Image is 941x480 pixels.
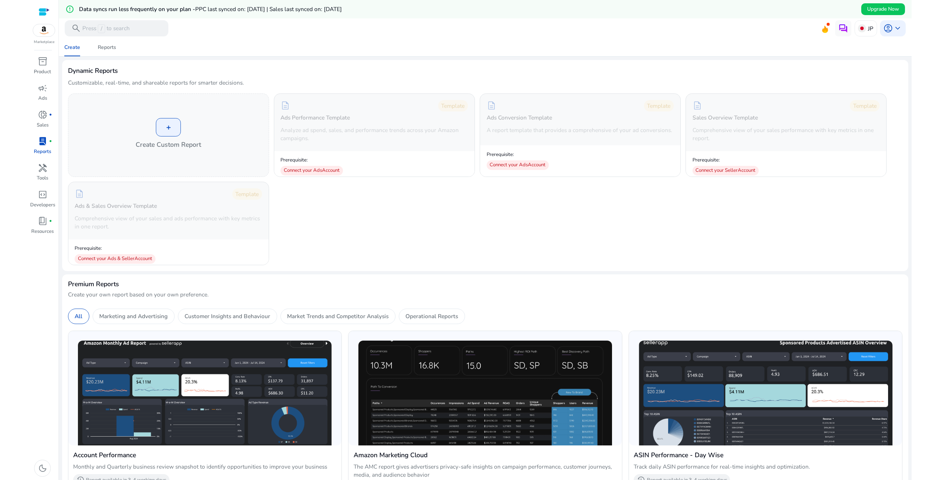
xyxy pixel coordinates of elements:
h4: ASIN Performance - Day Wise [634,450,897,460]
img: jp.svg [858,24,866,32]
p: Press to search [82,24,130,33]
p: Sales [37,122,49,129]
a: book_4fiber_manual_recordResources [29,215,56,241]
p: Prerequisite: [693,157,759,164]
a: lab_profilefiber_manual_recordReports [29,135,56,161]
span: account_circle [883,24,893,33]
a: campaignAds [29,82,56,108]
p: All [75,312,82,320]
span: book_4 [38,216,47,226]
h4: Account Performance [73,450,337,460]
a: inventory_2Product [29,55,56,82]
p: Market Trends and Competitor Analysis [287,312,389,320]
p: Operational Reports [405,312,458,320]
p: Track daily ASIN performance for real-time insights and optimization. [634,463,897,471]
span: PPC last synced on: [DATE] | Sales last synced on: [DATE] [195,5,342,13]
p: Prerequisite: [487,152,549,158]
div: Connect your Seller Account [693,166,759,175]
div: Connect your Ads Account [280,166,343,175]
div: Template [232,188,262,200]
img: amazon.svg [33,24,55,36]
span: code_blocks [38,190,47,199]
p: Resources [31,228,54,235]
span: fiber_manual_record [49,113,52,117]
p: Monthly and Quarterly business review snapshot to identify opportunities to improve your business [73,463,337,471]
a: code_blocksDevelopers [29,188,56,215]
p: Marketplace [34,39,54,45]
span: search [71,24,81,33]
p: Prerequisite: [280,157,343,164]
h4: Amazon Marketing Cloud [354,450,617,460]
p: Customizable, real-time, and shareable reports for smarter decisions. [68,79,244,87]
span: donut_small [38,110,47,120]
a: handymanTools [29,161,56,188]
h5: Ads Performance Template [280,114,350,121]
span: keyboard_arrow_down [893,24,902,33]
button: Upgrade Now [861,3,905,15]
p: The AMC report gives advertisers privacy-safe insights on campaign performance, customer journeys... [354,463,617,479]
span: lab_profile [38,136,47,146]
span: Upgrade Now [867,5,899,13]
span: description [280,101,290,110]
div: Reports [98,45,116,50]
p: Product [34,68,51,76]
span: description [693,101,702,110]
div: Template [438,100,468,111]
span: inventory_2 [38,57,47,66]
p: Create your own report based on your own preference. [68,291,902,299]
div: Connect your Ads & Seller Account [75,254,155,264]
p: Prerequisite: [75,245,155,252]
p: Customer Insights and Behaviour [185,312,270,320]
span: campaign [38,83,47,93]
span: description [487,101,496,110]
a: donut_smallfiber_manual_recordSales [29,109,56,135]
p: Comprehensive view of your sales and ads performance with key metrics in one report. [75,214,262,231]
h5: Ads Conversion Template [487,114,552,121]
span: description [75,189,84,199]
h5: Sales Overview Template [693,114,758,121]
h4: Create Custom Report [136,140,201,149]
h5: Data syncs run less frequently on your plan - [79,6,342,13]
div: Connect your Ads Account [487,160,549,170]
p: Tools [37,175,48,182]
div: Template [644,100,674,111]
span: fiber_manual_record [49,140,52,143]
mat-icon: error_outline [65,5,74,14]
p: A report template that provides a comprehensive of your ad conversions. [487,126,672,134]
p: Marketing and Advertising [99,312,168,320]
p: JP [868,22,873,35]
p: Ads [38,95,47,102]
h3: Dynamic Reports [68,66,118,75]
h4: Premium Reports [68,280,119,288]
div: Template [850,100,880,111]
span: / [98,24,105,33]
div: Create [64,45,80,50]
p: Comprehensive view of your sales performance with key metrics in one report. [693,126,880,142]
h5: Ads & Sales Overview Template [75,203,157,209]
div: + [156,118,181,136]
p: Analyze ad spend, sales, and performance trends across your Amazon campaigns. [280,126,468,142]
span: fiber_manual_record [49,220,52,223]
span: dark_mode [38,463,47,473]
span: handyman [38,163,47,173]
p: Reports [34,148,51,156]
p: Developers [30,202,55,209]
